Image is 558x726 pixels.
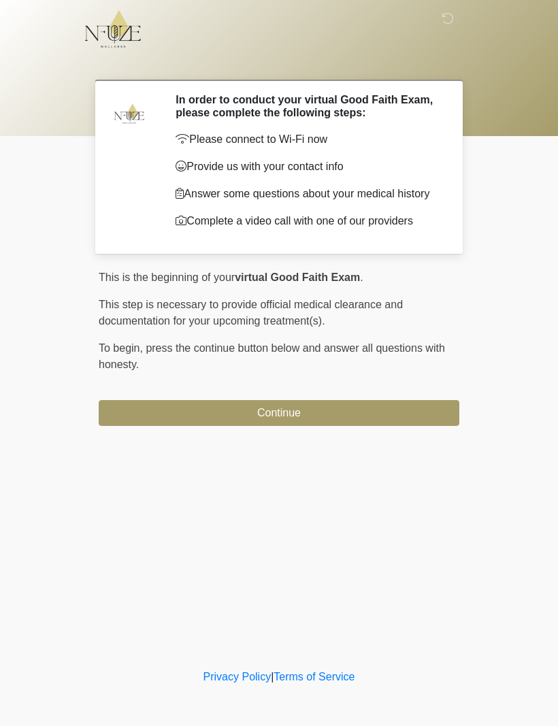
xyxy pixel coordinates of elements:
img: NFuze Wellness Logo [85,10,141,48]
p: Complete a video call with one of our providers [176,213,439,229]
p: Answer some questions about your medical history [176,186,439,202]
img: Agent Avatar [109,93,150,134]
p: Provide us with your contact info [176,159,439,175]
span: This step is necessary to provide official medical clearance and documentation for your upcoming ... [99,299,403,327]
a: | [271,671,274,682]
h2: In order to conduct your virtual Good Faith Exam, please complete the following steps: [176,93,439,119]
a: Privacy Policy [203,671,272,682]
span: press the continue button below and answer all questions with honesty. [99,342,445,370]
span: . [360,271,363,283]
button: Continue [99,400,459,426]
span: This is the beginning of your [99,271,235,283]
p: Please connect to Wi-Fi now [176,131,439,148]
strong: virtual Good Faith Exam [235,271,360,283]
span: To begin, [99,342,146,354]
h1: ‎ ‎ ‎ [88,49,470,74]
a: Terms of Service [274,671,355,682]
